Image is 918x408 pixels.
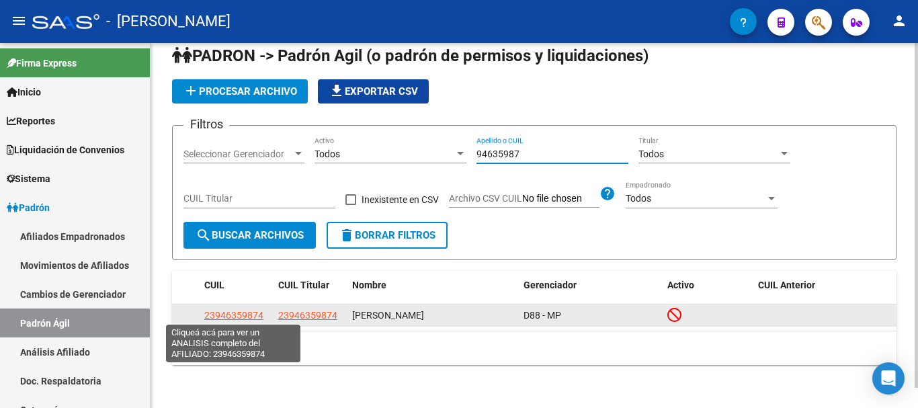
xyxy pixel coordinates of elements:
button: Procesar archivo [172,79,308,104]
datatable-header-cell: Activo [662,271,753,300]
span: Exportar CSV [329,85,418,97]
span: Todos [315,149,340,159]
datatable-header-cell: CUIL Titular [273,271,347,300]
input: Archivo CSV CUIL [522,193,599,205]
mat-icon: delete [339,227,355,243]
datatable-header-cell: Nombre [347,271,518,300]
button: Exportar CSV [318,79,429,104]
span: Buscar Archivos [196,229,304,241]
button: Borrar Filtros [327,222,448,249]
span: Todos [626,193,651,204]
span: Gerenciador [524,280,577,290]
span: 23946359874 [278,310,337,321]
span: Padrón [7,200,50,215]
mat-icon: file_download [329,83,345,99]
mat-icon: add [183,83,199,99]
span: Activo [667,280,694,290]
mat-icon: person [891,13,907,29]
span: Liquidación de Convenios [7,142,124,157]
span: Nombre [352,280,386,290]
span: CUIL [204,280,224,290]
span: Procesar archivo [183,85,297,97]
span: CUIL Titular [278,280,329,290]
div: Open Intercom Messenger [872,362,905,395]
span: - [PERSON_NAME] [106,7,231,36]
mat-icon: search [196,227,212,243]
span: Reportes [7,114,55,128]
span: Borrar Filtros [339,229,435,241]
mat-icon: help [599,186,616,202]
datatable-header-cell: CUIL [199,271,273,300]
div: 1 total [172,331,896,365]
span: Seleccionar Gerenciador [183,149,292,160]
span: 23946359874 [204,310,263,321]
h3: Filtros [183,115,230,134]
span: Archivo CSV CUIL [449,193,522,204]
span: Inexistente en CSV [362,192,439,208]
mat-icon: menu [11,13,27,29]
datatable-header-cell: CUIL Anterior [753,271,897,300]
span: Inicio [7,85,41,99]
span: Sistema [7,171,50,186]
span: Todos [638,149,664,159]
span: D88 - MP [524,310,561,321]
span: [PERSON_NAME] [352,310,424,321]
span: CUIL Anterior [758,280,815,290]
button: Buscar Archivos [183,222,316,249]
span: PADRON -> Padrón Agil (o padrón de permisos y liquidaciones) [172,46,649,65]
datatable-header-cell: Gerenciador [518,271,663,300]
span: Firma Express [7,56,77,71]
